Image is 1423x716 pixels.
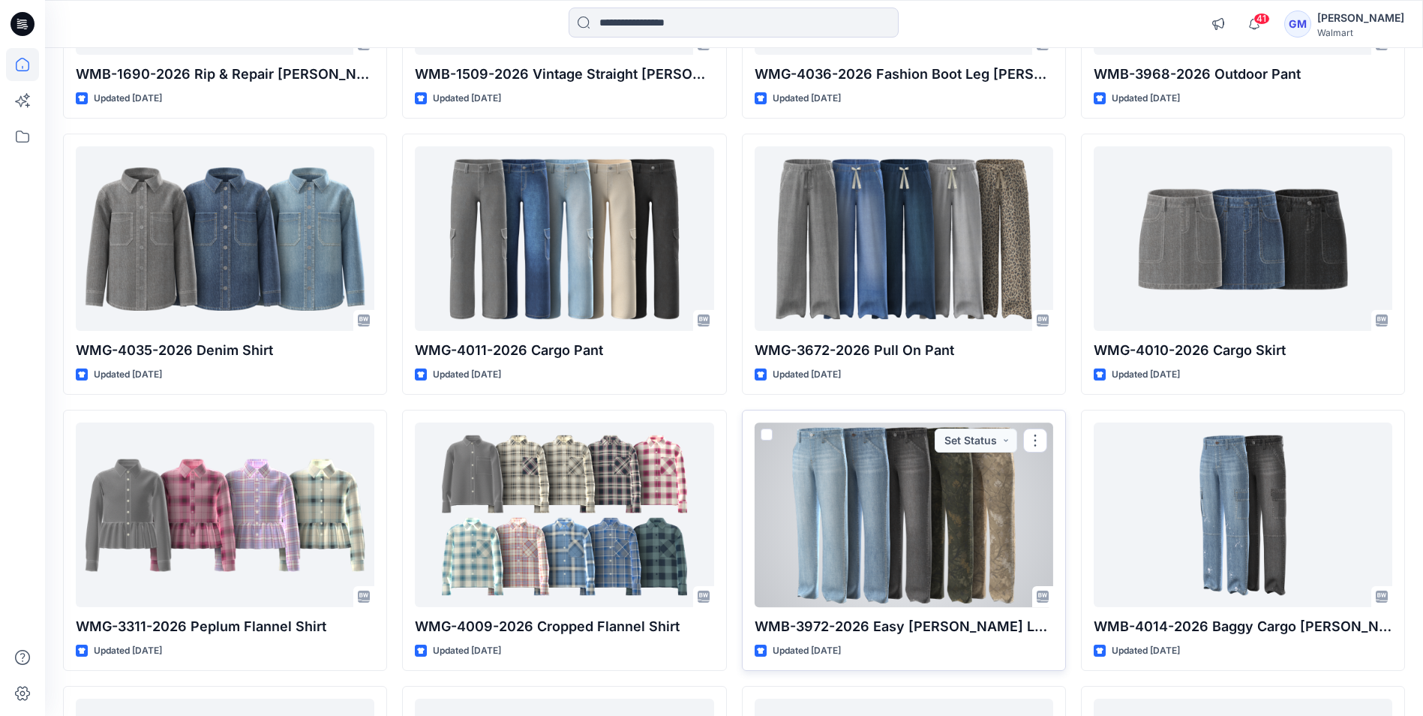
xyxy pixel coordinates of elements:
[415,64,713,85] p: WMB-1509-2026 Vintage Straight [PERSON_NAME]
[433,643,501,659] p: Updated [DATE]
[755,616,1053,637] p: WMB-3972-2026 Easy [PERSON_NAME] Loose Fit
[94,91,162,107] p: Updated [DATE]
[773,643,841,659] p: Updated [DATE]
[433,367,501,383] p: Updated [DATE]
[1112,643,1180,659] p: Updated [DATE]
[76,340,374,361] p: WMG-4035-2026 Denim Shirt
[415,423,713,606] a: WMG-4009-2026 Cropped Flannel Shirt
[433,91,501,107] p: Updated [DATE]
[1284,11,1311,38] div: GM
[755,340,1053,361] p: WMG-3672-2026 Pull On Pant
[773,91,841,107] p: Updated [DATE]
[1112,367,1180,383] p: Updated [DATE]
[755,423,1053,606] a: WMB-3972-2026 Easy Carpenter Loose Fit
[1317,9,1404,27] div: [PERSON_NAME]
[94,367,162,383] p: Updated [DATE]
[755,64,1053,85] p: WMG-4036-2026 Fashion Boot Leg [PERSON_NAME]
[94,643,162,659] p: Updated [DATE]
[1317,27,1404,38] div: Walmart
[773,367,841,383] p: Updated [DATE]
[1094,616,1392,637] p: WMB-4014-2026 Baggy Cargo [PERSON_NAME]
[76,423,374,606] a: WMG-3311-2026 Peplum Flannel Shirt
[1253,13,1270,25] span: 41
[76,146,374,330] a: WMG-4035-2026 Denim Shirt
[1094,423,1392,606] a: WMB-4014-2026 Baggy Cargo Jean
[415,340,713,361] p: WMG-4011-2026 Cargo Pant
[1094,64,1392,85] p: WMB-3968-2026 Outdoor Pant
[76,616,374,637] p: WMG-3311-2026 Peplum Flannel Shirt
[1112,91,1180,107] p: Updated [DATE]
[755,146,1053,330] a: WMG-3672-2026 Pull On Pant
[415,146,713,330] a: WMG-4011-2026 Cargo Pant
[1094,340,1392,361] p: WMG-4010-2026 Cargo Skirt
[76,64,374,85] p: WMB-1690-2026 Rip & Repair [PERSON_NAME]
[1094,146,1392,330] a: WMG-4010-2026 Cargo Skirt
[415,616,713,637] p: WMG-4009-2026 Cropped Flannel Shirt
